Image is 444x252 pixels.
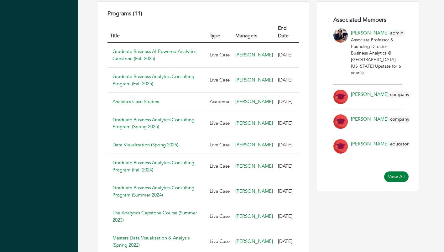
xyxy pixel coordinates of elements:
[351,116,389,122] a: [PERSON_NAME]
[235,213,273,219] a: [PERSON_NAME]
[207,204,233,229] td: Live Case
[333,90,348,104] img: Student-Icon-6b6867cbad302adf8029cb3ecf392088beec6a544309a027beb5b4b4576828a8.png
[235,98,273,105] a: [PERSON_NAME]
[235,52,273,58] a: [PERSON_NAME]
[235,120,273,126] a: [PERSON_NAME]
[207,42,233,68] td: Live Case
[207,68,233,93] td: Live Case
[275,111,299,136] td: [DATE]
[207,93,233,111] td: Academic
[207,154,233,179] td: Live Case
[112,98,159,105] a: Analytics Case Studies
[235,77,273,83] a: [PERSON_NAME]
[275,93,299,111] td: [DATE]
[235,163,273,169] a: [PERSON_NAME]
[275,179,299,204] td: [DATE]
[112,48,196,62] a: Graduate Business AI-Powered Analytics Capstone (Fall 2025)
[235,238,273,244] a: [PERSON_NAME]
[112,160,194,173] a: Graduate Business Analytics Consulting Program (Fall 2024)
[112,210,197,223] a: The Analytics Capstone Course (Summer 2023)
[275,154,299,179] td: [DATE]
[389,30,405,37] span: admin
[275,136,299,154] td: [DATE]
[275,22,299,42] th: End Date
[351,141,389,147] a: [PERSON_NAME]
[333,17,402,24] h4: Associated Members
[275,204,299,229] td: [DATE]
[351,37,405,76] p: Associate Professor & Founding Director Business Analytics @ [GEOGRAPHIC_DATA][US_STATE] Upstate ...
[389,141,410,148] span: educator
[333,139,348,154] img: Student-Icon-6b6867cbad302adf8029cb3ecf392088beec6a544309a027beb5b4b4576828a8.png
[112,185,194,198] a: Graduate Business Analytics Consulting Program (Summer 2024)
[207,179,233,204] td: Live Case
[112,235,190,248] a: Masters Data Visualization & Analysis (Spring 2022)
[384,171,409,182] a: View All
[333,114,348,129] img: Student-Icon-6b6867cbad302adf8029cb3ecf392088beec6a544309a027beb5b4b4576828a8.png
[107,22,207,42] th: Title
[233,22,275,42] th: Managers
[389,116,411,123] span: company
[112,142,178,148] a: Data Visualization (Spring 2025)
[235,142,273,148] a: [PERSON_NAME]
[275,42,299,68] td: [DATE]
[207,111,233,136] td: Live Case
[107,10,299,17] h4: Programs (11)
[235,188,273,194] a: [PERSON_NAME]
[112,73,194,87] a: Graduate Business Analytics Consulting Program (Fall 2025)
[112,117,194,130] a: Graduate Business Analytics Consulting Program (Spring 2025)
[333,28,348,43] img: images-4.jpg
[207,22,233,42] th: Type
[275,68,299,93] td: [DATE]
[389,91,411,98] span: company
[207,136,233,154] td: Live Case
[351,30,389,36] a: [PERSON_NAME]
[351,91,389,97] a: [PERSON_NAME]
